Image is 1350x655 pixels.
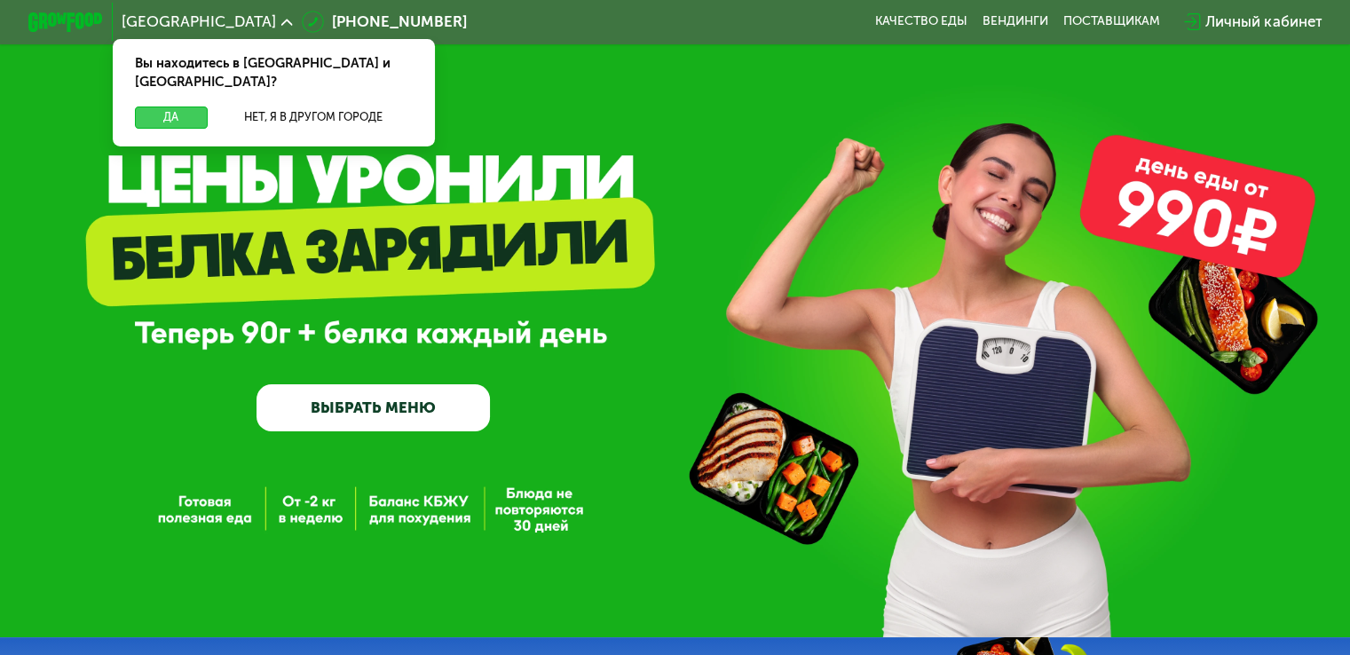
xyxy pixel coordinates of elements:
span: [GEOGRAPHIC_DATA] [122,14,276,29]
div: Вы находитесь в [GEOGRAPHIC_DATA] и [GEOGRAPHIC_DATA]? [113,39,435,107]
a: Вендинги [983,14,1048,29]
a: ВЫБРАТЬ МЕНЮ [257,384,490,431]
div: поставщикам [1063,14,1160,29]
button: Нет, я в другом городе [215,107,413,129]
button: Да [135,107,207,129]
div: Личный кабинет [1205,11,1322,33]
a: Качество еды [875,14,967,29]
a: [PHONE_NUMBER] [302,11,467,33]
